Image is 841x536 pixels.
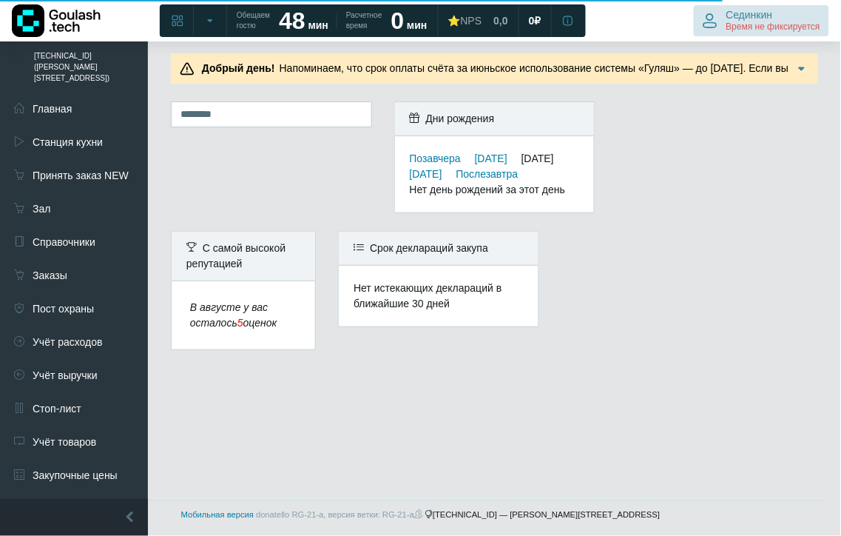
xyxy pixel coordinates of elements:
span: 0 [529,14,535,27]
span: мин [407,19,427,31]
span: Обещаем гостю [237,10,270,31]
img: Предупреждение [180,61,195,76]
a: Послезавтра [456,168,519,180]
a: ⭐NPS 0,0 [439,7,517,34]
a: [DATE] [475,153,507,164]
img: Логотип компании Goulash.tech [12,4,101,37]
span: Расчетное время [346,10,382,31]
span: Напоминаем, что срок оплаты счёта за июньское использование системы «Гуляш» — до [DATE]. Если вы ... [197,62,788,105]
a: Обещаем гостю 48 мин Расчетное время 0 мин [228,7,436,34]
strong: 0 [391,7,405,34]
b: Добрый день! [202,62,275,74]
span: Сединкин [726,8,773,21]
div: C самой высокой репутацией [172,232,315,281]
span: мин [308,19,328,31]
footer: [TECHNICAL_ID] — [PERSON_NAME][STREET_ADDRESS] [15,500,826,529]
div: [DATE] [521,153,565,164]
strong: 48 [279,7,305,34]
span: 5 [237,317,243,329]
div: Нет день рождений за этот день [410,182,580,198]
button: Сединкин Время не фиксируется [694,5,829,36]
span: 0,0 [493,14,507,27]
div: В августе у вас осталось оценок [190,300,297,331]
a: 0 ₽ [520,7,550,34]
span: donatello RG-21-a, версия ветки: RG-21-a [256,510,425,519]
div: Нет истекающих деклараций в ближайшие 30 дней [354,281,524,312]
a: Мобильная версия [181,510,254,519]
a: Позавчера [410,153,461,164]
span: NPS [461,15,482,27]
span: ₽ [535,14,541,27]
a: [DATE] [410,168,442,180]
img: Подробнее [794,61,809,76]
div: ⭐ [448,14,482,27]
div: Срок деклараций закупа [339,232,538,266]
span: Время не фиксируется [726,21,820,33]
div: Дни рождения [395,102,595,136]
